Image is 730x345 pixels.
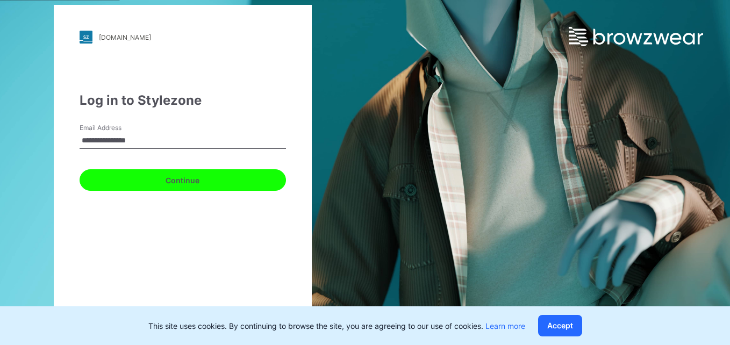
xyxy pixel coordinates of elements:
button: Continue [80,169,286,191]
a: [DOMAIN_NAME] [80,31,286,44]
p: This site uses cookies. By continuing to browse the site, you are agreeing to our use of cookies. [148,320,525,332]
label: Email Address [80,123,155,133]
div: Log in to Stylezone [80,91,286,110]
button: Accept [538,315,582,336]
a: Learn more [485,321,525,330]
div: [DOMAIN_NAME] [99,33,151,41]
img: browzwear-logo.e42bd6dac1945053ebaf764b6aa21510.svg [569,27,703,46]
img: stylezone-logo.562084cfcfab977791bfbf7441f1a819.svg [80,31,92,44]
